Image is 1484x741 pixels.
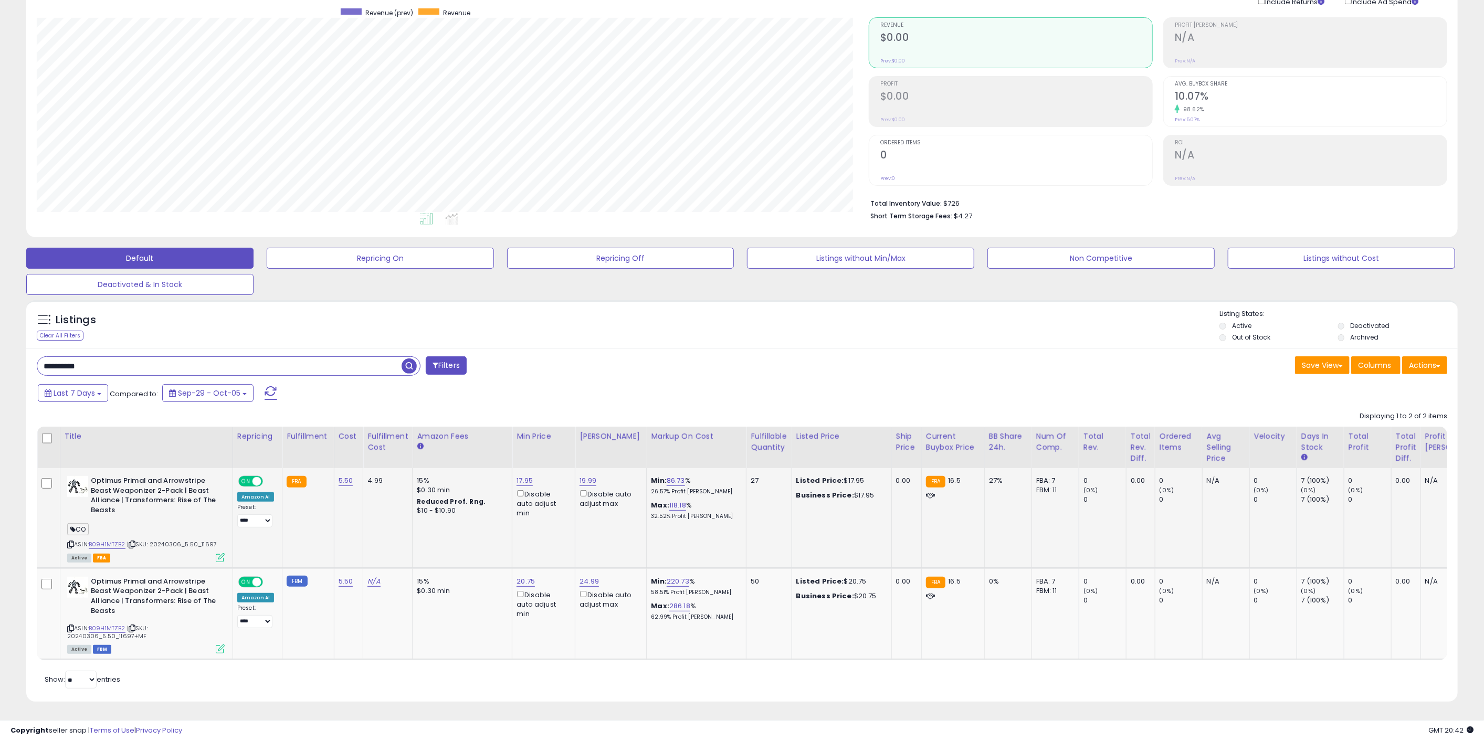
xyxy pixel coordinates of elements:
[1160,577,1202,586] div: 0
[796,431,887,442] div: Listed Price
[1425,577,1484,586] div: N/A
[796,576,844,586] b: Listed Price:
[796,475,844,485] b: Listed Price:
[287,431,329,442] div: Fulfillment
[1160,431,1198,453] div: Ordered Items
[1301,476,1344,485] div: 7 (100%)
[880,23,1152,28] span: Revenue
[651,501,738,520] div: %
[1175,58,1195,64] small: Prev: N/A
[1083,495,1126,504] div: 0
[1131,577,1147,586] div: 0.00
[1036,476,1071,485] div: FBA: 7
[880,90,1152,104] h2: $0.00
[1175,175,1195,182] small: Prev: N/A
[1349,495,1391,504] div: 0
[796,591,883,601] div: $20.75
[136,725,182,735] a: Privacy Policy
[339,431,359,442] div: Cost
[110,389,158,399] span: Compared to:
[1083,476,1126,485] div: 0
[517,488,567,518] div: Disable auto adjust min
[261,577,278,586] span: OFF
[1349,587,1363,595] small: (0%)
[26,274,254,295] button: Deactivated & In Stock
[45,674,120,684] span: Show: entries
[1358,360,1391,370] span: Columns
[90,725,134,735] a: Terms of Use
[1254,577,1297,586] div: 0
[1232,333,1270,342] label: Out of Stock
[651,601,669,611] b: Max:
[796,491,883,500] div: $17.95
[948,576,961,586] span: 16.5
[1219,309,1458,319] p: Listing States:
[1160,486,1174,494] small: (0%)
[751,577,783,586] div: 50
[367,431,408,453] div: Fulfillment Cost
[237,593,274,602] div: Amazon AI
[651,576,667,586] b: Min:
[1083,431,1122,453] div: Total Rev.
[67,577,225,652] div: ASIN:
[10,725,49,735] strong: Copyright
[1301,596,1344,605] div: 7 (100%)
[1396,476,1413,485] div: 0.00
[517,589,567,619] div: Disable auto adjust min
[443,8,470,17] span: Revenue
[417,431,508,442] div: Amazon Fees
[751,476,783,485] div: 27
[651,500,669,510] b: Max:
[417,497,486,506] b: Reduced Prof. Rng.
[896,577,913,586] div: 0.00
[517,475,533,486] a: 17.95
[417,476,504,485] div: 15%
[667,576,689,587] a: 220.73
[237,431,278,442] div: Repricing
[1180,105,1204,113] small: 98.62%
[747,248,974,269] button: Listings without Min/Max
[1396,431,1416,464] div: Total Profit Diff.
[870,196,1439,209] li: $726
[261,477,278,486] span: OFF
[1175,81,1447,87] span: Avg. Buybox Share
[367,576,380,587] a: N/A
[580,475,596,486] a: 19.99
[1175,31,1447,46] h2: N/A
[1083,596,1126,605] div: 0
[287,476,306,488] small: FBA
[651,475,667,485] b: Min:
[237,605,274,628] div: Preset:
[987,248,1215,269] button: Non Competitive
[989,476,1024,485] div: 27%
[417,485,504,495] div: $0.30 min
[89,540,125,549] a: B09H1MTZB2
[989,577,1024,586] div: 0%
[89,624,125,633] a: B09H1MTZB2
[1160,596,1202,605] div: 0
[417,506,504,515] div: $10 - $10.90
[651,577,738,596] div: %
[365,8,413,17] span: Revenue (prev)
[237,504,274,527] div: Preset:
[651,601,738,621] div: %
[1301,577,1344,586] div: 7 (100%)
[880,117,905,123] small: Prev: $0.00
[1301,495,1344,504] div: 7 (100%)
[417,577,504,586] div: 15%
[1349,577,1391,586] div: 0
[239,477,252,486] span: ON
[1254,431,1292,442] div: Velocity
[1131,431,1151,464] div: Total Rev. Diff.
[1083,587,1098,595] small: (0%)
[1036,431,1075,453] div: Num of Comp.
[517,576,535,587] a: 20.75
[989,431,1027,453] div: BB Share 24h.
[651,513,738,520] p: 32.52% Profit [PERSON_NAME]
[1360,411,1447,421] div: Displaying 1 to 2 of 2 items
[1254,596,1297,605] div: 0
[1402,356,1447,374] button: Actions
[669,500,686,511] a: 118.18
[1349,476,1391,485] div: 0
[1160,476,1202,485] div: 0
